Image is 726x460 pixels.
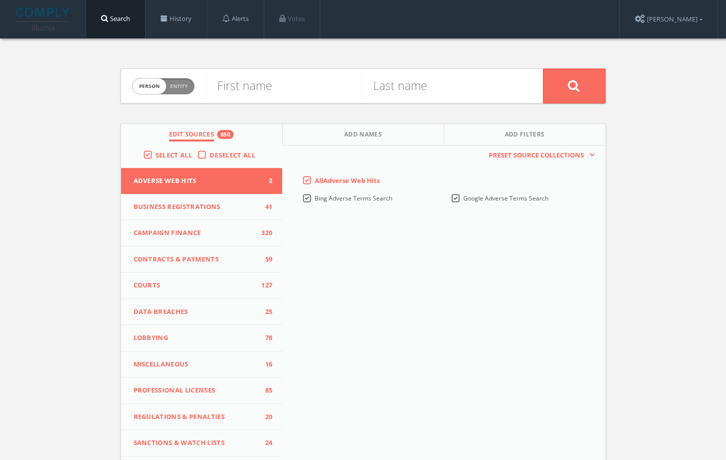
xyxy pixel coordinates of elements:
button: Data Breaches25 [121,299,283,325]
span: Bing Adverse Terms Search [315,194,392,202]
div: 850 [217,130,234,139]
button: Sanctions & Watch Lists24 [121,430,283,456]
button: Edit Sources850 [121,124,283,145]
span: Miscellaneous [134,359,258,369]
span: Deselect All [210,150,255,159]
button: Regulations & Penalties20 [121,404,283,430]
span: 20 [257,412,272,422]
button: Miscellaneous16 [121,351,283,378]
span: 41 [257,202,272,212]
span: Add Names [344,130,382,141]
span: 78 [257,333,272,343]
span: 24 [257,438,272,448]
span: Entity [170,82,188,90]
span: 127 [257,280,272,290]
span: Regulations & Penalties [134,412,258,422]
span: Campaign Finance [134,228,258,238]
button: Lobbying78 [121,325,283,351]
span: 25 [257,307,272,317]
span: Google Adverse Terms Search [463,194,548,202]
button: Business Registrations41 [121,194,283,220]
span: Business Registrations [134,202,258,212]
span: Contracts & Payments [134,254,258,264]
button: Add Filters [444,124,605,145]
span: Sanctions & Watch Lists [134,438,258,448]
span: Edit Sources [169,130,214,141]
span: Courts [134,280,258,290]
span: person [133,78,166,94]
span: 16 [257,359,272,369]
button: Professional Licenses85 [121,377,283,404]
button: Contracts & Payments59 [121,246,283,273]
span: Adverse Web Hits [134,176,258,186]
button: Courts127 [121,272,283,299]
img: illumis [16,7,72,30]
button: Add Names [283,124,444,145]
span: 320 [257,228,272,238]
span: 2 [257,176,272,186]
span: Preset Source Collections [484,150,589,160]
span: Lobbying [134,333,258,343]
span: Add Filters [505,130,545,141]
span: All Adverse Web Hits [315,176,380,185]
button: Preset Source Collections [484,150,595,160]
span: Select All [156,150,192,159]
span: Data Breaches [134,307,258,317]
span: 85 [257,385,272,395]
span: Professional Licenses [134,385,258,395]
span: 59 [257,254,272,264]
button: Adverse Web Hits2 [121,168,283,194]
button: Campaign Finance320 [121,220,283,246]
